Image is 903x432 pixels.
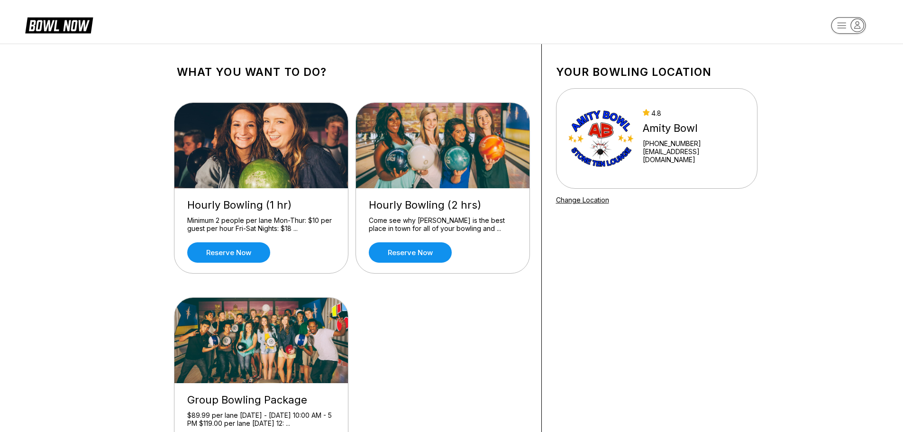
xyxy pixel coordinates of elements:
[369,216,517,233] div: Come see why [PERSON_NAME] is the best place in town for all of your bowling and ...
[569,103,635,174] img: Amity Bowl
[187,394,335,406] div: Group Bowling Package
[369,242,452,263] a: Reserve now
[187,242,270,263] a: Reserve now
[177,65,527,79] h1: What you want to do?
[556,65,757,79] h1: Your bowling location
[174,103,349,188] img: Hourly Bowling (1 hr)
[643,109,744,117] div: 4.8
[643,147,744,164] a: [EMAIL_ADDRESS][DOMAIN_NAME]
[187,411,335,428] div: $89.99 per lane [DATE] - [DATE] 10:00 AM - 5 PM $119.00 per lane [DATE] 12: ...
[556,196,609,204] a: Change Location
[356,103,530,188] img: Hourly Bowling (2 hrs)
[187,216,335,233] div: Minimum 2 people per lane Mon-Thur: $10 per guest per hour Fri-Sat Nights: $18 ...
[369,199,517,211] div: Hourly Bowling (2 hrs)
[187,199,335,211] div: Hourly Bowling (1 hr)
[174,298,349,383] img: Group Bowling Package
[643,139,744,147] div: [PHONE_NUMBER]
[643,122,744,135] div: Amity Bowl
